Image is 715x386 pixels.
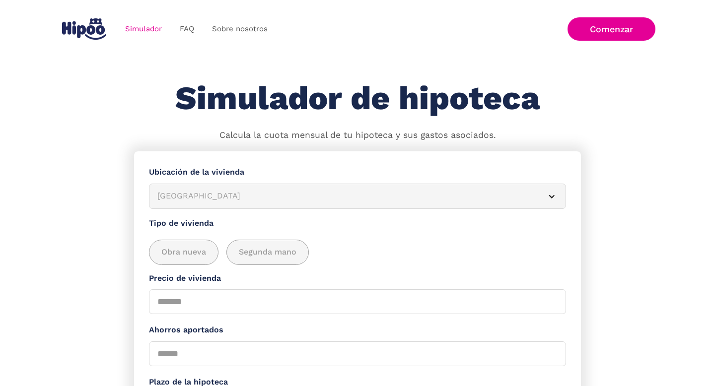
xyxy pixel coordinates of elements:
[157,190,534,202] div: [GEOGRAPHIC_DATA]
[171,19,203,39] a: FAQ
[149,240,566,265] div: add_description_here
[175,80,540,117] h1: Simulador de hipoteca
[149,272,566,285] label: Precio de vivienda
[149,324,566,336] label: Ahorros aportados
[149,166,566,179] label: Ubicación de la vivienda
[149,217,566,230] label: Tipo de vivienda
[203,19,277,39] a: Sobre nosotros
[219,129,496,142] p: Calcula la cuota mensual de tu hipoteca y sus gastos asociados.
[149,184,566,209] article: [GEOGRAPHIC_DATA]
[239,246,296,258] span: Segunda mano
[568,17,655,41] a: Comenzar
[161,246,206,258] span: Obra nueva
[60,14,108,44] a: home
[116,19,171,39] a: Simulador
